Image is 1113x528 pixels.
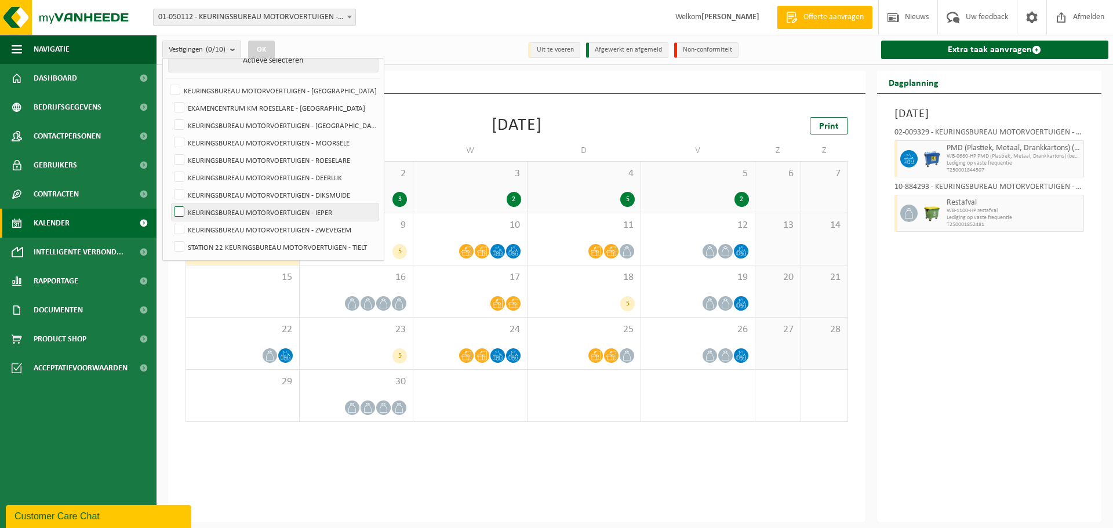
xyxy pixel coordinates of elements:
span: 13 [761,219,795,232]
span: 7 [807,167,841,180]
div: 5 [392,348,407,363]
div: 5 [620,192,635,207]
span: 6 [761,167,795,180]
li: Afgewerkt en afgemeld [586,42,668,58]
a: Print [810,117,848,134]
td: D [528,140,642,161]
span: 22 [192,323,293,336]
span: 14 [807,219,841,232]
span: T250001852481 [947,221,1081,228]
button: Actieve selecteren [168,49,379,72]
label: KEURINGSBUREAU MOTORVOERTUIGEN - DEERLIJK [172,169,379,186]
li: Non-conformiteit [674,42,739,58]
div: 3 [392,192,407,207]
span: Rapportage [34,267,78,296]
a: Extra taak aanvragen [881,41,1109,59]
span: 30 [305,376,408,388]
span: Contracten [34,180,79,209]
span: Print [819,122,839,131]
span: Gebruikers [34,151,77,180]
span: 12 [647,219,749,232]
button: OK [248,41,275,59]
div: 2 [734,192,749,207]
span: Product Shop [34,325,86,354]
iframe: chat widget [6,502,194,528]
span: 15 [192,271,293,284]
span: T250001844507 [947,167,1081,174]
img: WB-0660-HPE-BE-01 [923,150,941,167]
label: EXAMENCENTRUM KM ROESELARE - [GEOGRAPHIC_DATA] [172,99,379,116]
td: Z [755,140,802,161]
span: 11 [533,219,635,232]
td: W [413,140,528,161]
span: WB-0660-HP PMD (Plastiek, Metaal, Drankkartons) (bedrijven) [947,153,1081,160]
span: WB-1100-HP restafval [947,207,1081,214]
span: 25 [533,323,635,336]
span: PMD (Plastiek, Metaal, Drankkartons) (bedrijven) [947,144,1081,153]
label: KEURINGSBUREAU MOTORVOERTUIGEN - ZWEVEGEM [172,221,379,238]
span: Intelligente verbond... [34,238,123,267]
span: 16 [305,271,408,284]
span: Offerte aanvragen [801,12,867,23]
span: 4 [533,167,635,180]
span: Acceptatievoorwaarden [34,354,128,383]
span: Documenten [34,296,83,325]
span: 10 [419,219,521,232]
img: WB-1100-HPE-GN-50 [923,205,941,222]
a: Offerte aanvragen [777,6,872,29]
span: Dashboard [34,64,77,93]
span: Kalender [34,209,70,238]
label: KEURINGSBUREAU MOTORVOERTUIGEN - [GEOGRAPHIC_DATA] [172,116,379,134]
span: 17 [419,271,521,284]
h2: Dagplanning [877,71,950,93]
span: 26 [647,323,749,336]
label: KEURINGSBUREAU MOTORVOERTUIGEN - DIKSMUIDE [172,186,379,203]
h3: [DATE] [894,105,1085,123]
label: STATION 22 KEURINGSBUREAU MOTORVOERTUIGEN - TIELT [172,238,379,256]
span: Lediging op vaste frequentie [947,160,1081,167]
button: Vestigingen(0/10) [162,41,241,58]
span: Restafval [947,198,1081,207]
label: KEURINGSBUREAU MOTORVOERTUIGEN - MOORSELE [172,134,379,151]
td: Z [801,140,848,161]
span: 01-050112 - KEURINGSBUREAU MOTORVOERTUIGEN - OOSTENDE [154,9,355,26]
div: 5 [620,296,635,311]
div: 2 [507,192,521,207]
span: 29 [192,376,293,388]
span: Contactpersonen [34,122,101,151]
span: 5 [647,167,749,180]
span: 21 [807,271,841,284]
span: 20 [761,271,795,284]
div: 10-884293 - KEURINGSBUREAU MOTORVOERTUIGEN - DIKSMUIDE [894,183,1085,195]
div: [DATE] [492,117,542,134]
div: 5 [392,244,407,259]
span: 3 [419,167,521,180]
span: 19 [647,271,749,284]
span: 27 [761,323,795,336]
strong: [PERSON_NAME] [701,13,759,21]
label: KEURINGSBUREAU MOTORVOERTUIGEN - IEPER [172,203,379,221]
span: Bedrijfsgegevens [34,93,101,122]
div: 02-009329 - KEURINGSBUREAU MOTORVOERTUIGEN - ROESELARE [894,129,1085,140]
li: Uit te voeren [528,42,580,58]
span: 18 [533,271,635,284]
span: 01-050112 - KEURINGSBUREAU MOTORVOERTUIGEN - OOSTENDE [153,9,356,26]
span: 24 [419,323,521,336]
label: KEURINGSBUREAU MOTORVOERTUIGEN - [GEOGRAPHIC_DATA] [168,82,379,99]
span: 23 [305,323,408,336]
label: KEURINGSBUREAU MOTORVOERTUIGEN - ROESELARE [172,151,379,169]
span: Lediging op vaste frequentie [947,214,1081,221]
td: V [641,140,755,161]
span: Navigatie [34,35,70,64]
count: (0/10) [206,46,225,53]
span: Vestigingen [169,41,225,59]
span: 28 [807,323,841,336]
